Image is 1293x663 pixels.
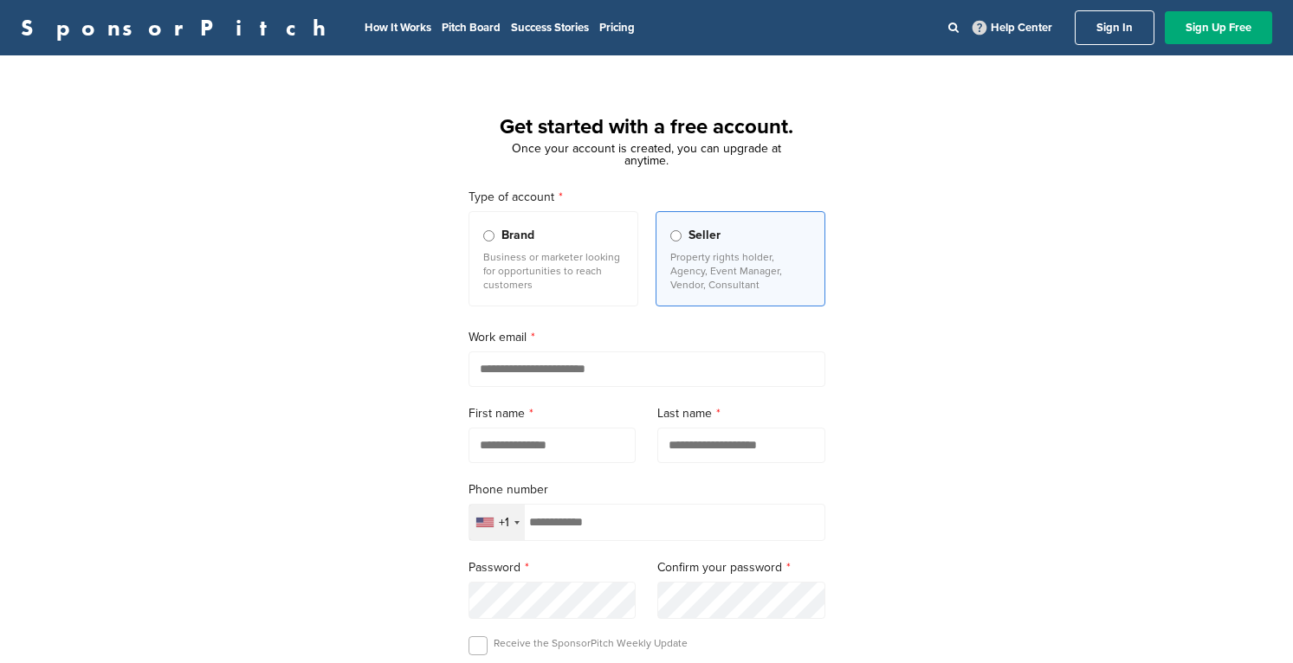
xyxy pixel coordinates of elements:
div: Selected country [469,505,525,540]
a: How It Works [365,21,431,35]
span: Once your account is created, you can upgrade at anytime. [512,141,781,168]
label: Type of account [469,188,825,207]
h1: Get started with a free account. [448,112,846,143]
p: Receive the SponsorPitch Weekly Update [494,636,688,650]
a: Pricing [599,21,635,35]
a: SponsorPitch [21,16,337,39]
span: Brand [501,226,534,245]
p: Property rights holder, Agency, Event Manager, Vendor, Consultant [670,250,811,292]
a: Pitch Board [442,21,501,35]
a: Sign Up Free [1165,11,1272,44]
label: Phone number [469,480,825,499]
label: Work email [469,328,825,347]
div: +1 [499,517,509,529]
a: Sign In [1075,10,1154,45]
label: Last name [657,404,825,423]
label: First name [469,404,637,423]
label: Confirm your password [657,558,825,577]
span: Seller [689,226,721,245]
label: Password [469,558,637,577]
a: Success Stories [511,21,589,35]
a: Help Center [969,17,1056,38]
input: Brand Business or marketer looking for opportunities to reach customers [483,230,495,241]
p: Business or marketer looking for opportunities to reach customers [483,250,624,292]
input: Seller Property rights holder, Agency, Event Manager, Vendor, Consultant [670,230,682,241]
